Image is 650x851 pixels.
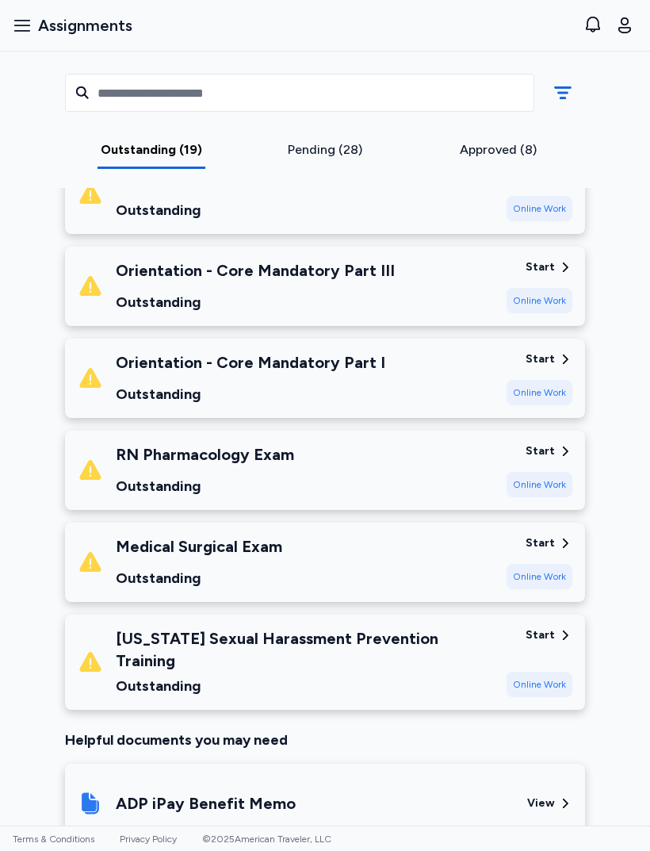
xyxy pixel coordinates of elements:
[526,443,555,459] div: Start
[116,259,395,282] div: Orientation - Core Mandatory Part III
[507,288,572,313] div: Online Work
[116,383,385,405] div: Outstanding
[507,380,572,405] div: Online Work
[120,834,177,845] a: Privacy Policy
[38,14,132,36] span: Assignments
[245,140,406,159] div: Pending (28)
[116,567,282,589] div: Outstanding
[116,475,294,497] div: Outstanding
[526,351,555,367] div: Start
[116,443,294,466] div: RN Pharmacology Exam
[116,675,494,697] div: Outstanding
[116,351,385,374] div: Orientation - Core Mandatory Part I
[13,834,94,845] a: Terms & Conditions
[526,535,555,551] div: Start
[6,8,139,43] button: Assignments
[526,259,555,275] div: Start
[527,795,555,811] div: View
[116,199,390,221] div: Outstanding
[507,564,572,589] div: Online Work
[507,472,572,497] div: Online Work
[507,672,572,697] div: Online Work
[418,140,579,159] div: Approved (8)
[116,792,296,815] div: ADP iPay Benefit Memo
[507,196,572,221] div: Online Work
[71,140,232,159] div: Outstanding (19)
[116,291,395,313] div: Outstanding
[116,535,282,558] div: Medical Surgical Exam
[202,834,331,845] span: © 2025 American Traveler, LLC
[116,627,494,672] div: [US_STATE] Sexual Harassment Prevention Training
[526,627,555,643] div: Start
[65,729,585,751] div: Helpful documents you may need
